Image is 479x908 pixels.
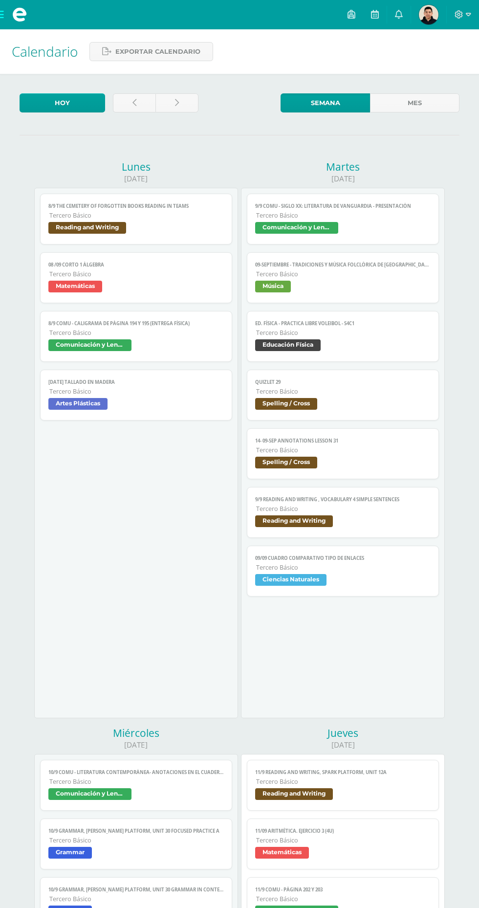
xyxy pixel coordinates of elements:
[49,836,223,844] span: Tercero Básico
[48,398,108,410] span: Artes Plásticas
[255,788,333,800] span: Reading and Writing
[255,515,333,527] span: Reading and Writing
[247,370,438,421] a: Quizlet 29Tercero BásicoSpelling / Cross
[49,329,223,337] span: Tercero Básico
[48,828,223,834] span: 10/9 Grammar, [PERSON_NAME] Platform, Unit 30 Focused practice A
[256,777,430,786] span: Tercero Básico
[48,281,102,292] span: Matemáticas
[256,446,430,454] span: Tercero Básico
[255,828,430,834] span: 11/09 ARITMÉTICA. Ejercicio 3 (4U)
[256,563,430,572] span: Tercero Básico
[48,379,223,385] span: [DATE] tallado en madera
[49,387,223,396] span: Tercero Básico
[40,760,232,811] a: 10/9 COMU - Literatura contemporánea- Anotaciones en el cuaderno.Tercero BásicoComunicación y Len...
[256,329,430,337] span: Tercero Básico
[256,895,430,903] span: Tercero Básico
[255,339,321,351] span: Educación Física
[40,370,232,421] a: [DATE] tallado en maderaTercero BásicoArtes Plásticas
[247,819,438,869] a: 11/09 ARITMÉTICA. Ejercicio 3 (4U)Tercero BásicoMatemáticas
[256,387,430,396] span: Tercero Básico
[40,252,232,303] a: 08 /09 Corto 1 ÁlgebraTercero BásicoMatemáticas
[255,886,430,893] span: 11/9 COMU - Página 202 Y 203
[247,311,438,362] a: Ed. Física - PRACTICA LIBRE Voleibol - S4C1Tercero BásicoEducación Física
[256,270,430,278] span: Tercero Básico
[34,740,238,750] div: [DATE]
[49,270,223,278] span: Tercero Básico
[12,42,78,61] span: Calendario
[247,194,438,244] a: 9/9 COMU - Siglo XX: Literatura de Vanguardia - presentaciónTercero BásicoComunicación y Lenguaje
[247,428,438,479] a: 14- 09-sep Annotations Lesson 31Tercero BásicoSpelling / Cross
[256,211,430,220] span: Tercero Básico
[419,5,438,24] img: f030b365f4a656aee2bc7c6bfb38a77c.png
[256,505,430,513] span: Tercero Básico
[20,93,105,112] a: Hoy
[241,160,445,174] div: Martes
[255,847,309,859] span: Matemáticas
[48,339,131,351] span: Comunicación y Lenguaje
[40,194,232,244] a: 8/9 The Cemetery of Forgotten books reading in TEAMSTercero BásicoReading and Writing
[48,320,223,327] span: 8/9 COMU - Caligrama de página 194 y 195 (Entrega física)
[49,211,223,220] span: Tercero Básico
[115,43,200,61] span: Exportar calendario
[49,895,223,903] span: Tercero Básico
[255,398,317,410] span: Spelling / Cross
[255,203,430,209] span: 9/9 COMU - Siglo XX: Literatura de Vanguardia - presentación
[255,262,430,268] span: 09-septiembre - Tradiciones y música folclórica de [GEOGRAPHIC_DATA]
[48,222,126,234] span: Reading and Writing
[241,726,445,740] div: Jueves
[48,203,223,209] span: 8/9 The Cemetery of Forgotten books reading in TEAMS
[255,320,430,327] span: Ed. Física - PRACTICA LIBRE Voleibol - S4C1
[247,487,438,538] a: 9/9 Reading and Writing , Vocabulary 4 simple sentencesTercero BásicoReading and Writing
[48,788,131,800] span: Comunicación y Lenguaje
[241,174,445,184] div: [DATE]
[48,847,92,859] span: Grammar
[40,819,232,869] a: 10/9 Grammar, [PERSON_NAME] Platform, Unit 30 Focused practice ATercero BásicoGrammar
[370,93,459,112] a: Mes
[255,555,430,561] span: 09/09 Cuadro comparativo tipo de enlaces
[255,379,430,385] span: Quizlet 29
[247,760,438,811] a: 11/9 Reading and Writing, Spark platform, Unit 12ATercero BásicoReading and Writing
[255,769,430,775] span: 11/9 Reading and Writing, Spark platform, Unit 12A
[48,886,223,893] span: 10/9 Grammar, [PERSON_NAME] Platform, Unit 30 Grammar in context reading comprehension
[48,262,223,268] span: 08 /09 Corto 1 Álgebra
[34,174,238,184] div: [DATE]
[34,726,238,740] div: Miércoles
[255,281,291,292] span: Música
[256,836,430,844] span: Tercero Básico
[34,160,238,174] div: Lunes
[255,457,317,468] span: Spelling / Cross
[49,777,223,786] span: Tercero Básico
[247,252,438,303] a: 09-septiembre - Tradiciones y música folclórica de [GEOGRAPHIC_DATA]Tercero BásicoMúsica
[89,42,213,61] a: Exportar calendario
[281,93,370,112] a: Semana
[247,546,438,597] a: 09/09 Cuadro comparativo tipo de enlacesTercero BásicoCiencias Naturales
[48,769,223,775] span: 10/9 COMU - Literatura contemporánea- Anotaciones en el cuaderno.
[255,496,430,503] span: 9/9 Reading and Writing , Vocabulary 4 simple sentences
[255,438,430,444] span: 14- 09-sep Annotations Lesson 31
[255,574,327,586] span: Ciencias Naturales
[40,311,232,362] a: 8/9 COMU - Caligrama de página 194 y 195 (Entrega física)Tercero BásicoComunicación y Lenguaje
[255,222,338,234] span: Comunicación y Lenguaje
[241,740,445,750] div: [DATE]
